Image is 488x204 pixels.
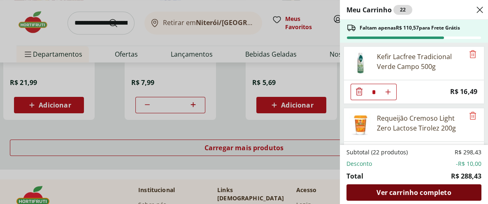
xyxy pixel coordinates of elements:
[346,184,481,201] a: Ver carrinho completo
[349,113,372,136] img: Requeijão Cremoso Light Zero Lactose Tirolez 200g
[455,148,481,156] span: R$ 298,43
[393,5,412,15] div: 22
[376,189,451,196] span: Ver carrinho completo
[377,52,464,71] div: Kefir Lacfree Tradicional Verde Campo 500g
[456,160,481,168] span: -R$ 10,00
[450,86,477,97] span: R$ 16,49
[346,160,372,168] span: Desconto
[468,111,478,121] button: Remove
[377,113,464,133] div: Requeijão Cremoso Light Zero Lactose Tirolez 200g
[367,84,380,100] input: Quantidade Atual
[346,5,412,15] h2: Meu Carrinho
[351,84,367,100] button: Diminuir Quantidade
[451,171,481,181] span: R$ 288,43
[380,84,396,100] button: Aumentar Quantidade
[360,25,460,31] span: Faltam apenas R$ 110,57 para Frete Grátis
[346,171,363,181] span: Total
[468,50,478,60] button: Remove
[346,148,408,156] span: Subtotal (22 produtos)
